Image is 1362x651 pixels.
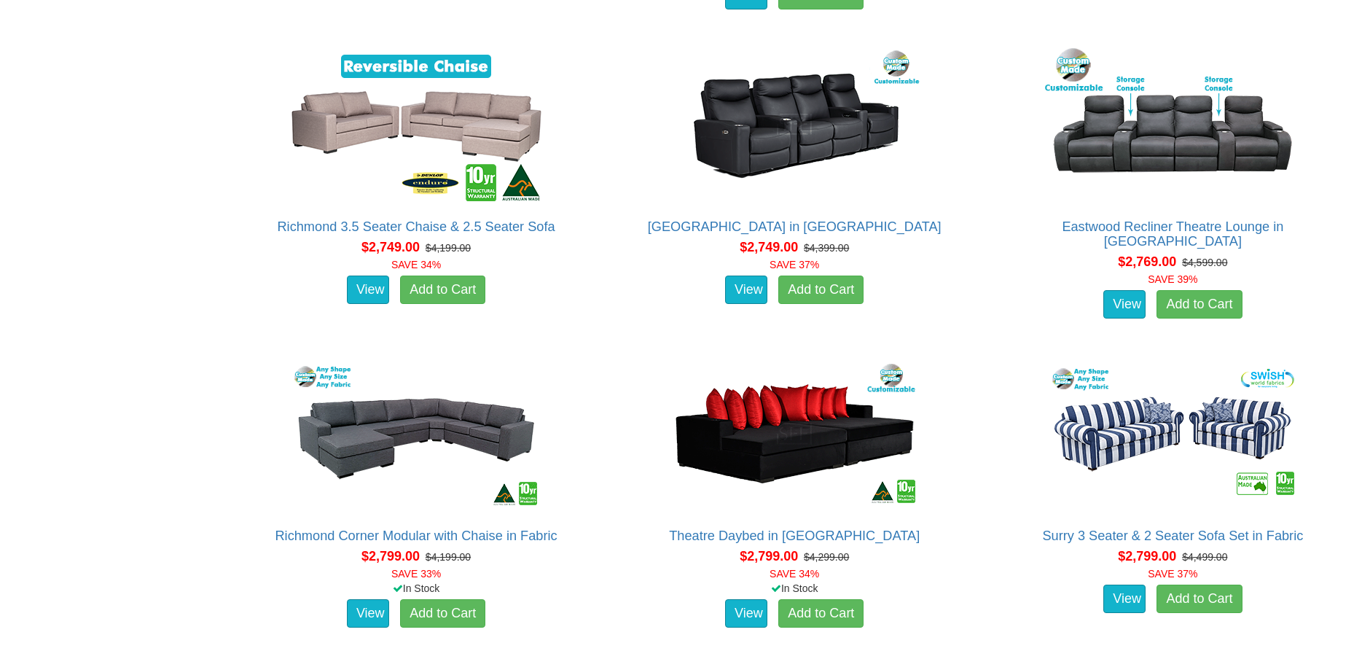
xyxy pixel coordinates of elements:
[426,242,471,254] del: $4,199.00
[1041,354,1304,514] img: Surry 3 Seater & 2 Seater Sofa Set in Fabric
[1148,568,1197,580] font: SAVE 37%
[275,529,557,543] a: Richmond Corner Modular with Chaise in Fabric
[804,242,849,254] del: $4,399.00
[1103,585,1146,614] a: View
[1156,290,1242,319] a: Add to Cart
[426,551,471,563] del: $4,199.00
[648,219,942,234] a: [GEOGRAPHIC_DATA] in [GEOGRAPHIC_DATA]
[725,599,767,628] a: View
[1182,257,1227,268] del: $4,599.00
[347,276,389,305] a: View
[400,599,485,628] a: Add to Cart
[663,44,925,205] img: Bond Theatre Lounge in Fabric
[614,581,976,596] div: In Stock
[740,240,798,254] span: $2,749.00
[804,551,849,563] del: $4,299.00
[361,240,420,254] span: $2,749.00
[1148,273,1197,285] font: SAVE 39%
[1062,219,1283,249] a: Eastwood Recliner Theatre Lounge in [GEOGRAPHIC_DATA]
[1118,549,1176,564] span: $2,799.00
[1118,254,1176,269] span: $2,769.00
[770,259,819,270] font: SAVE 37%
[663,354,925,514] img: Theatre Daybed in Fabric
[778,599,864,628] a: Add to Cart
[285,354,547,514] img: Richmond Corner Modular with Chaise in Fabric
[778,276,864,305] a: Add to Cart
[1041,44,1304,205] img: Eastwood Recliner Theatre Lounge in Fabric
[770,568,819,580] font: SAVE 34%
[361,549,420,564] span: $2,799.00
[725,276,767,305] a: View
[1042,529,1303,543] a: Surry 3 Seater & 2 Seater Sofa Set in Fabric
[1182,551,1227,563] del: $4,499.00
[285,44,547,205] img: Richmond 3.5 Seater Chaise & 2.5 Seater Sofa
[740,549,798,564] span: $2,799.00
[391,259,441,270] font: SAVE 34%
[391,568,441,580] font: SAVE 33%
[400,276,485,305] a: Add to Cart
[669,529,920,543] a: Theatre Daybed in [GEOGRAPHIC_DATA]
[1103,290,1146,319] a: View
[347,599,389,628] a: View
[277,219,555,234] a: Richmond 3.5 Seater Chaise & 2.5 Seater Sofa
[235,581,597,596] div: In Stock
[1156,585,1242,614] a: Add to Cart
